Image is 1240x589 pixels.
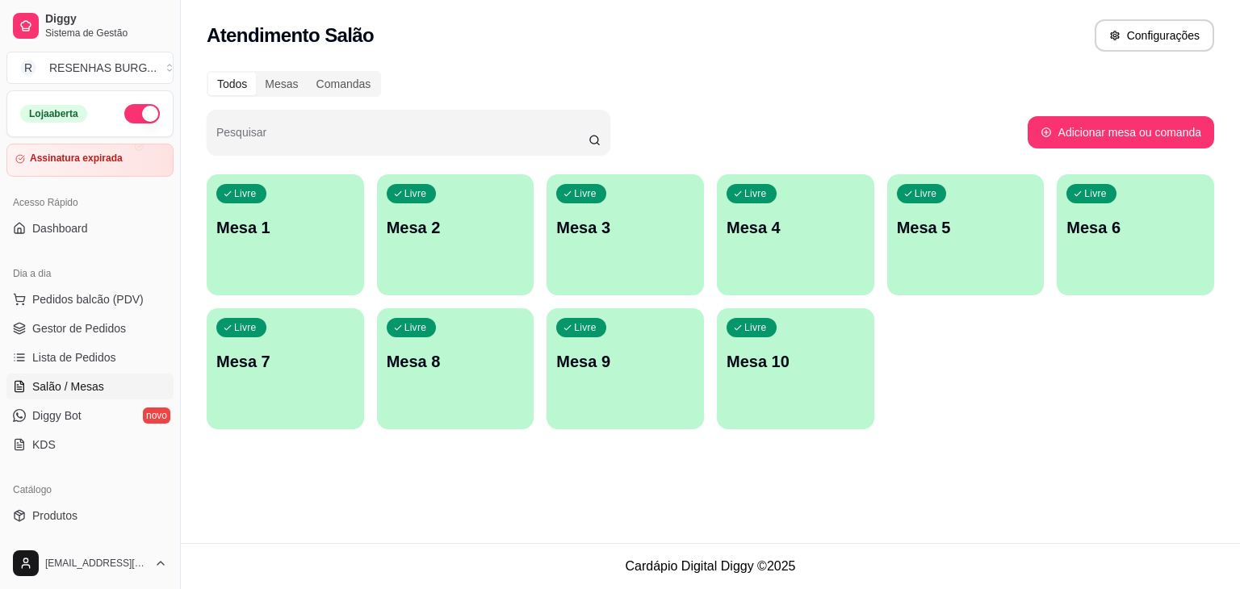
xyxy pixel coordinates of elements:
p: Mesa 8 [387,350,525,373]
p: Livre [744,321,767,334]
a: Gestor de Pedidos [6,315,174,341]
span: Pedidos balcão (PDV) [32,291,144,307]
a: KDS [6,432,174,457]
button: LivreMesa 7 [207,308,364,429]
p: Livre [1084,187,1107,200]
span: Gestor de Pedidos [32,320,126,336]
span: Produtos [32,508,77,524]
button: LivreMesa 6 [1057,174,1214,295]
button: Configurações [1095,19,1214,52]
div: Catálogo [6,477,174,503]
article: Assinatura expirada [30,152,123,165]
p: Livre [744,187,767,200]
button: LivreMesa 8 [377,308,534,429]
p: Livre [574,321,597,334]
p: Mesa 1 [216,216,354,239]
span: KDS [32,437,56,453]
button: Pedidos balcão (PDV) [6,286,174,312]
div: Acesso Rápido [6,190,174,215]
span: R [20,60,36,76]
button: LivreMesa 4 [717,174,874,295]
button: Alterar Status [124,104,160,123]
a: DiggySistema de Gestão [6,6,174,45]
a: Dashboard [6,215,174,241]
div: RESENHAS BURG ... [49,60,157,76]
span: Dashboard [32,220,88,236]
span: Complementos [32,537,108,553]
p: Mesa 7 [216,350,354,373]
div: Comandas [308,73,380,95]
button: LivreMesa 10 [717,308,874,429]
button: LivreMesa 3 [547,174,704,295]
div: Mesas [256,73,307,95]
p: Mesa 10 [727,350,865,373]
h2: Atendimento Salão [207,23,374,48]
a: Salão / Mesas [6,374,174,399]
p: Livre [234,187,257,200]
input: Pesquisar [216,131,589,147]
p: Mesa 5 [897,216,1035,239]
button: LivreMesa 5 [887,174,1045,295]
p: Livre [404,321,427,334]
button: LivreMesa 2 [377,174,534,295]
div: Dia a dia [6,261,174,286]
button: Adicionar mesa ou comanda [1028,116,1214,148]
span: [EMAIL_ADDRESS][DOMAIN_NAME] [45,557,148,570]
p: Livre [404,187,427,200]
span: Lista de Pedidos [32,349,116,366]
p: Mesa 9 [556,350,694,373]
a: Diggy Botnovo [6,403,174,428]
span: Diggy Bot [32,407,82,424]
button: Select a team [6,52,174,84]
p: Livre [915,187,937,200]
div: Loja aberta [20,105,87,123]
span: Salão / Mesas [32,378,104,395]
button: LivreMesa 1 [207,174,364,295]
span: Sistema de Gestão [45,27,167,40]
a: Lista de Pedidos [6,345,174,370]
footer: Cardápio Digital Diggy © 2025 [181,543,1240,589]
p: Livre [234,321,257,334]
p: Mesa 4 [727,216,865,239]
a: Complementos [6,532,174,558]
p: Livre [574,187,597,200]
p: Mesa 2 [387,216,525,239]
div: Todos [208,73,256,95]
a: Assinatura expirada [6,144,174,177]
p: Mesa 3 [556,216,694,239]
p: Mesa 6 [1066,216,1204,239]
a: Produtos [6,503,174,528]
button: [EMAIL_ADDRESS][DOMAIN_NAME] [6,544,174,583]
span: Diggy [45,12,167,27]
button: LivreMesa 9 [547,308,704,429]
